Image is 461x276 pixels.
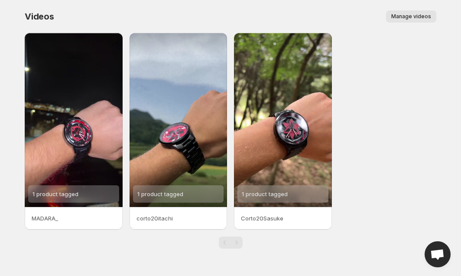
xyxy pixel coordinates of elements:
[386,10,436,23] button: Manage videos
[391,13,431,20] span: Manage videos
[32,214,116,223] p: MADARA_
[137,191,183,197] span: 1 product tagged
[425,241,451,267] div: Open chat
[219,237,243,249] nav: Pagination
[32,191,78,197] span: 1 product tagged
[25,11,54,22] span: Videos
[136,214,221,223] p: corto20itachi
[241,214,325,223] p: Corto20Sasuke
[242,191,288,197] span: 1 product tagged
